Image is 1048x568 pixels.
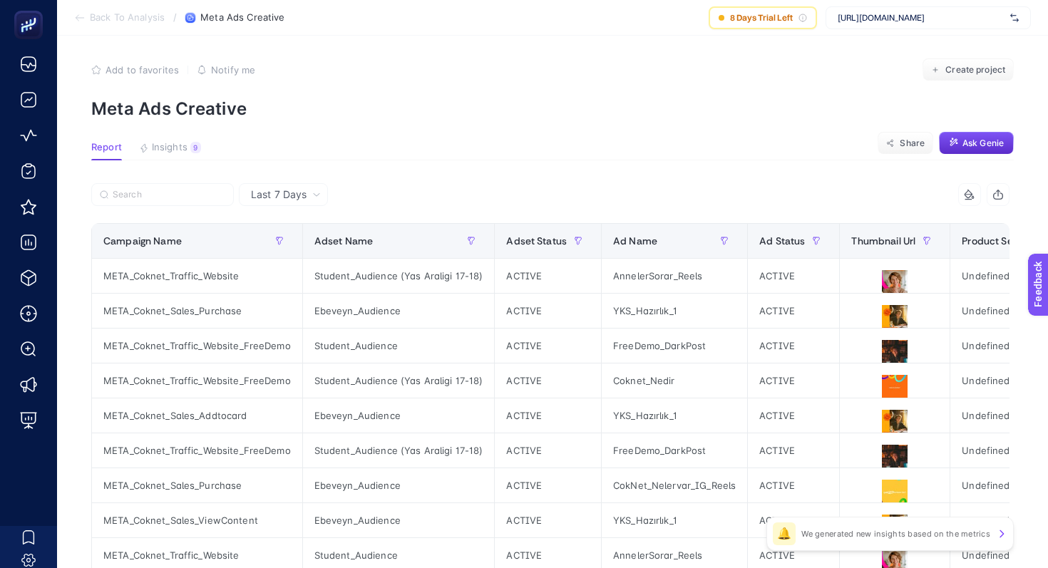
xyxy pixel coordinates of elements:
[602,503,747,537] div: YKS_Hazırlık_1
[962,138,1004,149] span: Ask Genie
[602,398,747,433] div: YKS_Hazırlık_1
[495,329,601,363] div: ACTIVE
[92,294,302,328] div: META_Coknet_Sales_Purchase
[92,363,302,398] div: META_Coknet_Traffic_Website_FreeDemo
[748,294,839,328] div: ACTIVE
[506,235,567,247] span: Adset Status
[103,235,182,247] span: Campaign Name
[900,138,925,149] span: Share
[106,64,179,76] span: Add to favorites
[878,132,933,155] button: Share
[602,329,747,363] div: FreeDemo_DarkPost
[91,142,122,153] span: Report
[190,142,201,153] div: 9
[730,12,793,24] span: 8 Days Trial Left
[113,190,225,200] input: Search
[90,12,165,24] span: Back To Analysis
[200,12,284,24] span: Meta Ads Creative
[303,329,495,363] div: Student_Audience
[923,58,1014,81] button: Create project
[602,468,747,502] div: CokNet_Nelervar_IG_Reels
[92,398,302,433] div: META_Coknet_Sales_Addtocard
[495,503,601,537] div: ACTIVE
[303,468,495,502] div: Ebeveyn_Audience
[173,11,177,23] span: /
[773,522,796,545] div: 🔔
[801,528,990,539] p: We generated new insights based on the metrics
[9,4,54,16] span: Feedback
[303,433,495,468] div: Student_Audience (Yas Araligi 17-18)
[211,64,255,76] span: Notify me
[303,259,495,293] div: Student_Audience (Yas Araligi 17-18)
[303,294,495,328] div: Ebeveyn_Audience
[748,433,839,468] div: ACTIVE
[1010,11,1019,25] img: svg%3e
[303,398,495,433] div: Ebeveyn_Audience
[838,12,1005,24] span: [URL][DOMAIN_NAME]
[748,329,839,363] div: ACTIVE
[92,503,302,537] div: META_Coknet_Sales_ViewContent
[495,433,601,468] div: ACTIVE
[495,259,601,293] div: ACTIVE
[303,363,495,398] div: Student_Audience (Yas Araligi 17-18)
[602,294,747,328] div: YKS_Hazırlık_1
[759,235,805,247] span: Ad Status
[939,132,1014,155] button: Ask Genie
[91,98,1014,119] p: Meta Ads Creative
[495,294,601,328] div: ACTIVE
[197,64,255,76] button: Notify me
[962,235,1027,247] span: Product Set Id
[92,329,302,363] div: META_Coknet_Traffic_Website_FreeDemo
[303,503,495,537] div: Ebeveyn_Audience
[748,468,839,502] div: ACTIVE
[748,363,839,398] div: ACTIVE
[92,259,302,293] div: META_Coknet_Traffic_Website
[91,64,179,76] button: Add to favorites
[748,259,839,293] div: ACTIVE
[495,363,601,398] div: ACTIVE
[251,187,307,202] span: Last 7 Days
[945,64,1005,76] span: Create project
[495,468,601,502] div: ACTIVE
[92,468,302,502] div: META_Coknet_Sales_Purchase
[314,235,373,247] span: Adset Name
[602,433,747,468] div: FreeDemo_DarkPost
[152,142,187,153] span: Insights
[602,363,747,398] div: Coknet_Nedir
[748,398,839,433] div: ACTIVE
[602,259,747,293] div: AnnelerSorar_Reels
[92,433,302,468] div: META_Coknet_Traffic_Website_FreeDemo
[851,235,915,247] span: Thumbnail Url
[748,503,839,537] div: ACTIVE
[495,398,601,433] div: ACTIVE
[613,235,657,247] span: Ad Name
